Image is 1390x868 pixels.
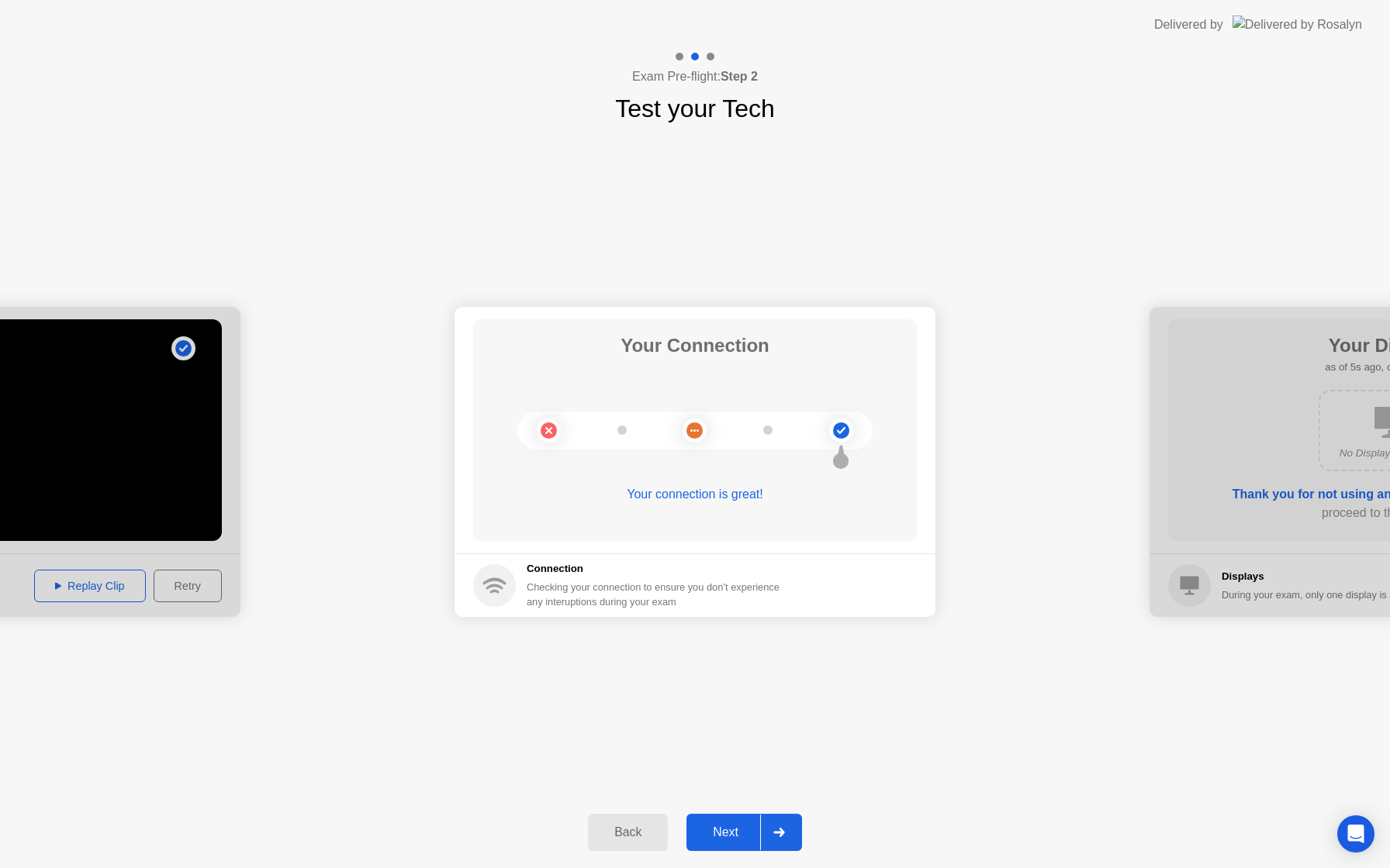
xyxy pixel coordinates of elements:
[473,485,917,504] div: Your connection is great!
[632,67,758,86] h4: Exam Pre-flight:
[1337,815,1374,852] div: Open Intercom Messenger
[593,825,663,839] div: Back
[1233,15,1362,33] img: Delivered by Rosalyn
[721,70,758,83] b: Step 2
[527,580,789,609] div: Checking your connection to ensure you don’t experience any interuptions during your exam
[621,332,769,360] h1: Your Connection
[615,90,775,127] h1: Test your Tech
[588,814,668,851] button: Back
[691,825,760,839] div: Next
[686,814,802,851] button: Next
[1154,15,1223,34] div: Delivered by
[527,561,789,577] h5: Connection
